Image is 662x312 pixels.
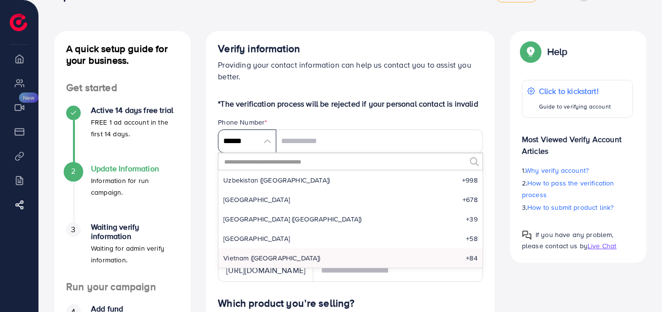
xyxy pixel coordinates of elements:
span: [GEOGRAPHIC_DATA] ([GEOGRAPHIC_DATA]) [223,214,361,224]
h4: Get started [54,82,191,94]
p: 3. [522,202,633,213]
span: +998 [462,175,478,185]
li: Update Information [54,164,191,222]
p: Most Viewed Verify Account Articles [522,126,633,157]
h4: Active 14 days free trial [91,106,179,115]
iframe: Chat [621,268,655,305]
h4: A quick setup guide for your business. [54,43,191,66]
span: +678 [463,195,478,204]
span: +39 [466,214,477,224]
p: Information for run campaign. [91,175,179,198]
span: [GEOGRAPHIC_DATA] [223,234,290,243]
span: +58 [466,234,477,243]
img: logo [10,14,27,31]
h4: Verify information [218,43,483,55]
li: Waiting verify information [54,222,191,281]
span: If you have any problem, please contact us by [522,230,614,251]
span: How to submit product link? [527,202,613,212]
h4: Update Information [91,164,179,173]
span: Live Chat [588,241,616,251]
span: Vietnam ([GEOGRAPHIC_DATA]) [223,253,320,263]
p: Waiting for admin verify information. [91,242,179,266]
span: 3 [71,224,75,235]
h4: Waiting verify information [91,222,179,241]
span: Uzbekistan ([GEOGRAPHIC_DATA]) [223,175,330,185]
span: +84 [466,253,477,263]
h4: Run your campaign [54,281,191,293]
img: Popup guide [522,43,539,60]
p: Help [547,46,568,57]
p: 1. [522,165,633,176]
span: Why verify account? [525,165,589,175]
p: FREE 1 ad account in the first 14 days. [91,116,179,140]
p: *The verification process will be rejected if your personal contact is invalid [218,98,483,110]
span: 2 [71,165,75,177]
h4: Which product you’re selling? [218,297,483,310]
div: [URL][DOMAIN_NAME] [218,258,313,282]
span: [GEOGRAPHIC_DATA] [223,195,290,204]
p: 2. [522,177,633,201]
li: Active 14 days free trial [54,106,191,164]
label: Phone Number [218,117,267,127]
p: Guide to verifying account [539,101,611,112]
p: Click to kickstart! [539,85,611,97]
p: Providing your contact information can help us contact you to assist you better. [218,59,483,82]
span: How to pass the verification process [522,178,614,200]
img: Popup guide [522,230,532,240]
